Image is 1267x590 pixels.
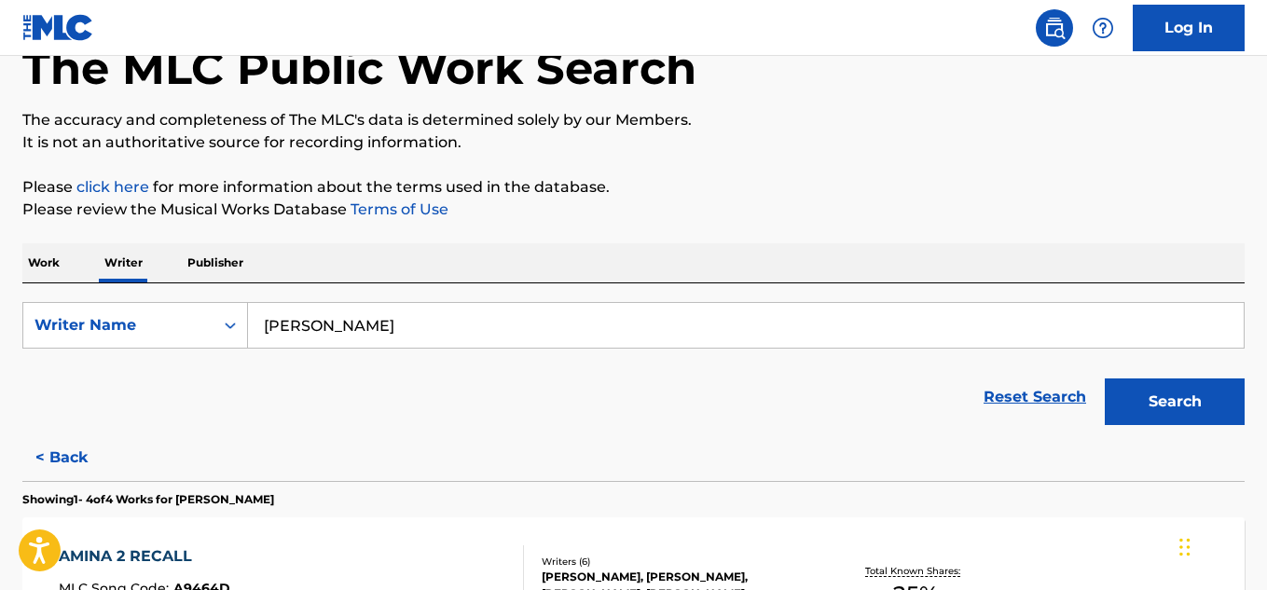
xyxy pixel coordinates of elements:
a: click here [76,178,149,196]
button: < Back [22,434,134,481]
div: Widget de chat [1174,501,1267,590]
a: Public Search [1036,9,1073,47]
div: Help [1084,9,1122,47]
img: help [1092,17,1114,39]
p: Please review the Musical Works Database [22,199,1245,221]
p: Writer [99,243,148,282]
p: Publisher [182,243,249,282]
img: search [1043,17,1066,39]
p: Total Known Shares: [865,564,965,578]
img: MLC Logo [22,14,94,41]
a: Reset Search [974,377,1095,418]
div: Writers ( 6 ) [542,555,814,569]
a: Terms of Use [347,200,448,218]
div: Writer Name [34,314,202,336]
p: The accuracy and completeness of The MLC's data is determined solely by our Members. [22,109,1245,131]
iframe: Chat Widget [1174,501,1267,590]
p: Showing 1 - 4 of 4 Works for [PERSON_NAME] [22,491,274,508]
p: Please for more information about the terms used in the database. [22,176,1245,199]
div: AMINA 2 RECALL [59,545,230,568]
a: Log In [1133,5,1245,51]
div: Arrastrar [1179,519,1191,575]
h1: The MLC Public Work Search [22,40,696,96]
form: Search Form [22,302,1245,434]
p: Work [22,243,65,282]
button: Search [1105,378,1245,425]
p: It is not an authoritative source for recording information. [22,131,1245,154]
